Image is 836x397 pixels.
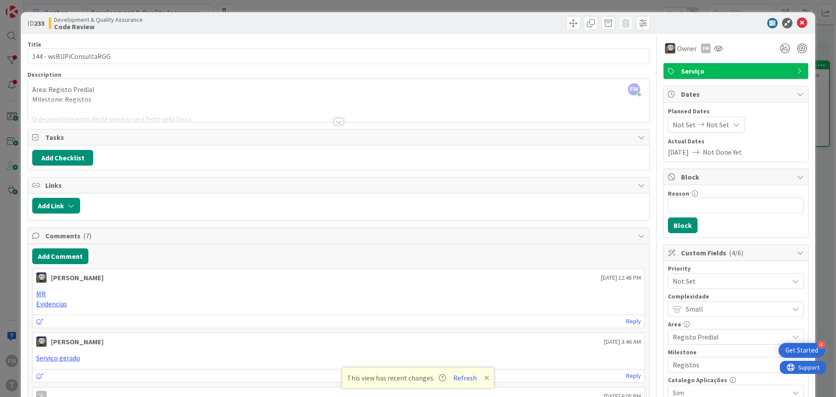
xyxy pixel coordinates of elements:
[32,95,645,105] p: Milestone: Registos
[668,349,804,355] div: Milestone
[668,265,804,271] div: Priority
[604,337,641,346] span: [DATE] 3:46 AM
[27,18,44,28] span: ID
[668,137,804,146] span: Actual Dates
[681,172,792,182] span: Block
[626,316,641,327] a: Reply
[673,275,784,287] span: Not Set
[36,289,46,298] a: MR
[703,147,742,157] span: Not Done Yet
[677,43,697,54] span: Owner
[681,89,792,99] span: Dates
[32,198,80,214] button: Add Link
[27,48,650,64] input: type card name here...
[347,373,446,383] span: This view has recent changes.
[686,303,784,315] span: Small
[668,190,689,197] label: Reason
[701,44,711,53] div: FM
[626,370,641,381] a: Reply
[45,132,634,143] span: Tasks
[32,248,88,264] button: Add Comment
[668,107,804,116] span: Planned Dates
[36,336,47,347] img: LS
[601,273,641,282] span: [DATE] 12:48 PM
[36,272,47,283] img: LS
[779,343,825,358] div: Open Get Started checklist, remaining modules: 4
[665,43,675,54] img: LS
[32,150,93,166] button: Add Checklist
[450,372,480,383] button: Refresh
[673,359,784,371] span: Registos
[18,1,40,12] span: Support
[673,119,696,130] span: Not Set
[817,341,825,349] div: 4
[668,147,689,157] span: [DATE]
[83,231,91,240] span: ( 7 )
[673,331,784,343] span: Registo Predial
[668,377,804,383] div: Catalogo Aplicações
[32,85,645,95] p: Area: Registo Predial
[628,83,640,95] span: FM
[36,299,67,308] a: Evidencias
[668,217,698,233] button: Block
[34,19,44,27] b: 233
[729,248,743,257] span: ( 4/6 )
[51,272,104,283] div: [PERSON_NAME]
[54,23,143,30] b: Code Review
[54,16,143,23] span: Development & Quality Assurance
[51,336,104,347] div: [PERSON_NAME]
[681,248,792,258] span: Custom Fields
[45,180,634,190] span: Links
[681,66,792,76] span: Serviço
[785,346,818,355] div: Get Started
[36,353,80,362] a: Serviço gerado
[668,321,804,327] div: Area
[668,293,804,299] div: Complexidade
[706,119,729,130] span: Not Set
[27,71,61,78] span: Description
[45,231,634,241] span: Comments
[27,41,41,48] label: Title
